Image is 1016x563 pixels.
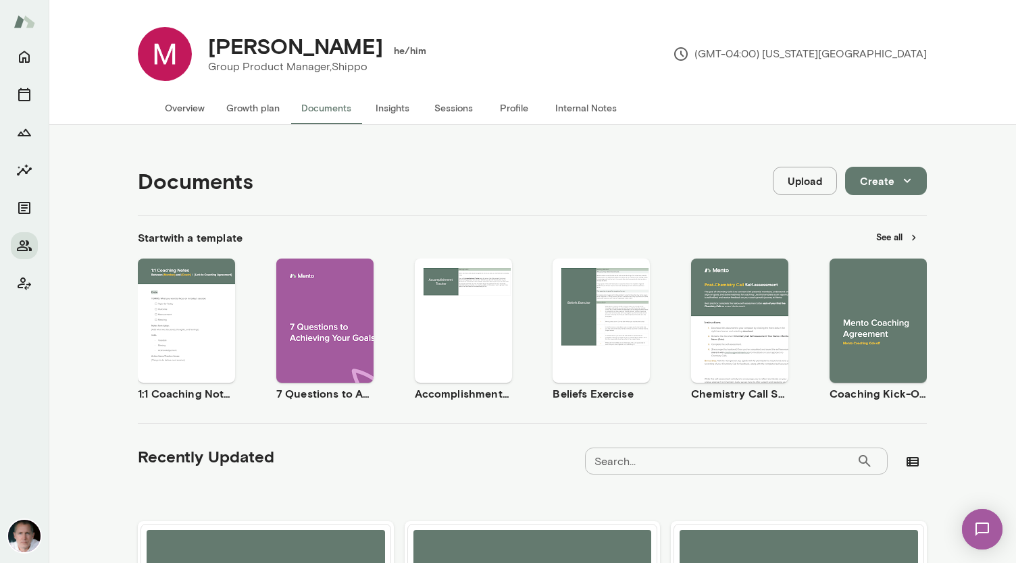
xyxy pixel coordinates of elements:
[423,92,484,124] button: Sessions
[553,385,650,402] h6: Beliefs Exercise
[11,194,38,221] button: Documents
[138,385,235,402] h6: 1:1 Coaching Notes
[394,44,427,57] h6: he/him
[11,157,38,184] button: Insights
[290,92,362,124] button: Documents
[138,446,274,467] h5: Recently Updated
[8,520,41,552] img: Mike Lane
[11,81,38,108] button: Sessions
[276,385,374,402] h6: 7 Questions to Achieving Your Goals
[11,232,38,259] button: Members
[138,27,192,81] img: Mike Fonseca
[691,385,788,402] h6: Chemistry Call Self-Assessment [Coaches only]
[773,167,837,195] button: Upload
[868,227,927,248] button: See all
[154,92,215,124] button: Overview
[673,46,927,62] p: (GMT-04:00) [US_STATE][GEOGRAPHIC_DATA]
[11,43,38,70] button: Home
[14,9,35,34] img: Mento
[830,385,927,402] h6: Coaching Kick-Off | Coaching Agreement
[845,167,927,195] button: Create
[138,168,253,194] h4: Documents
[415,385,512,402] h6: Accomplishment Tracker
[11,119,38,146] button: Growth Plan
[362,92,423,124] button: Insights
[138,230,243,246] h6: Start with a template
[215,92,290,124] button: Growth plan
[544,92,628,124] button: Internal Notes
[11,270,38,297] button: Client app
[484,92,544,124] button: Profile
[208,33,383,59] h4: [PERSON_NAME]
[208,59,416,75] p: Group Product Manager, Shippo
